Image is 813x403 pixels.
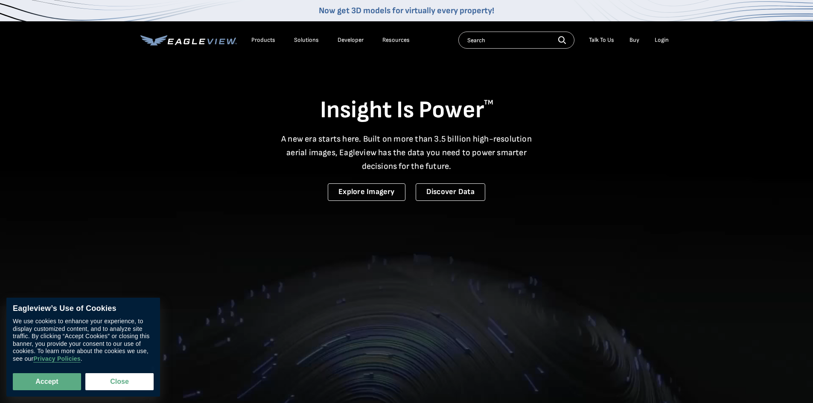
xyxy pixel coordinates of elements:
[458,32,574,49] input: Search
[589,36,614,44] div: Talk To Us
[416,183,485,201] a: Discover Data
[33,355,80,362] a: Privacy Policies
[85,373,154,390] button: Close
[338,36,364,44] a: Developer
[328,183,405,201] a: Explore Imagery
[655,36,669,44] div: Login
[13,304,154,313] div: Eagleview’s Use of Cookies
[294,36,319,44] div: Solutions
[140,96,673,125] h1: Insight Is Power
[484,99,493,107] sup: TM
[251,36,275,44] div: Products
[629,36,639,44] a: Buy
[13,373,81,390] button: Accept
[382,36,410,44] div: Resources
[276,132,537,173] p: A new era starts here. Built on more than 3.5 billion high-resolution aerial images, Eagleview ha...
[13,318,154,362] div: We use cookies to enhance your experience, to display customized content, and to analyze site tra...
[319,6,494,16] a: Now get 3D models for virtually every property!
